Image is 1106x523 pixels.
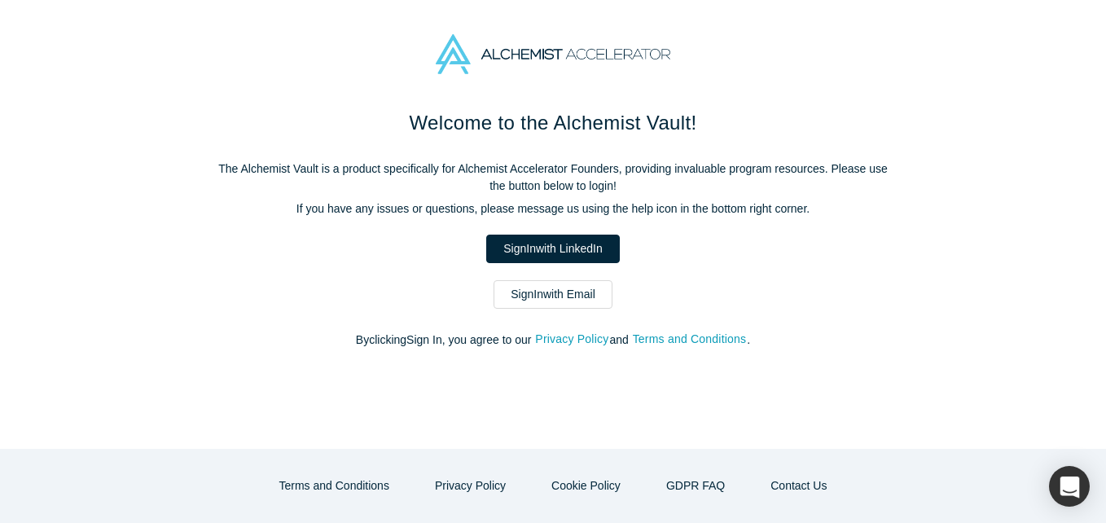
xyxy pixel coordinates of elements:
[534,330,609,349] button: Privacy Policy
[262,472,406,500] button: Terms and Conditions
[418,472,523,500] button: Privacy Policy
[632,330,748,349] button: Terms and Conditions
[211,332,895,349] p: By clicking Sign In , you agree to our and .
[211,160,895,195] p: The Alchemist Vault is a product specifically for Alchemist Accelerator Founders, providing inval...
[436,34,670,74] img: Alchemist Accelerator Logo
[649,472,742,500] a: GDPR FAQ
[211,200,895,218] p: If you have any issues or questions, please message us using the help icon in the bottom right co...
[534,472,638,500] button: Cookie Policy
[494,280,612,309] a: SignInwith Email
[753,472,844,500] button: Contact Us
[211,108,895,138] h1: Welcome to the Alchemist Vault!
[486,235,619,263] a: SignInwith LinkedIn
